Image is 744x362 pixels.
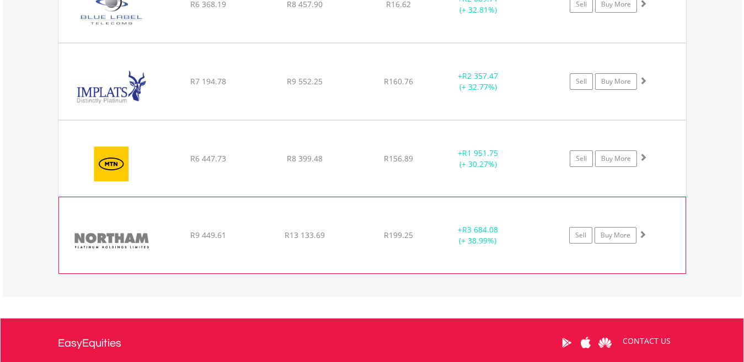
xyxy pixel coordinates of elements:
span: R9 449.61 [190,230,226,240]
span: R9 552.25 [287,76,323,87]
a: Sell [570,150,593,167]
img: EQU.ZA.IMP.png [64,57,159,117]
span: R7 194.78 [190,76,226,87]
span: R2 357.47 [462,71,498,81]
div: + (+ 30.27%) [437,148,520,170]
span: R156.89 [384,153,413,164]
span: R13 133.69 [285,230,325,240]
a: Sell [570,73,593,90]
a: Huawei [596,326,615,360]
a: Sell [569,227,592,244]
div: + (+ 38.99%) [436,224,519,246]
a: Buy More [595,150,637,167]
span: R1 951.75 [462,148,498,158]
div: + (+ 32.77%) [437,71,520,93]
span: R3 684.08 [462,224,498,235]
img: EQU.ZA.NPH.png [65,211,159,271]
a: Google Play [557,326,576,360]
span: R160.76 [384,76,413,87]
a: Buy More [595,227,636,244]
span: R199.25 [384,230,413,240]
a: CONTACT US [615,326,678,356]
span: R6 447.73 [190,153,226,164]
span: R8 399.48 [287,153,323,164]
a: Buy More [595,73,637,90]
a: Apple [576,326,596,360]
img: EQU.ZA.MTN.png [64,134,159,193]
